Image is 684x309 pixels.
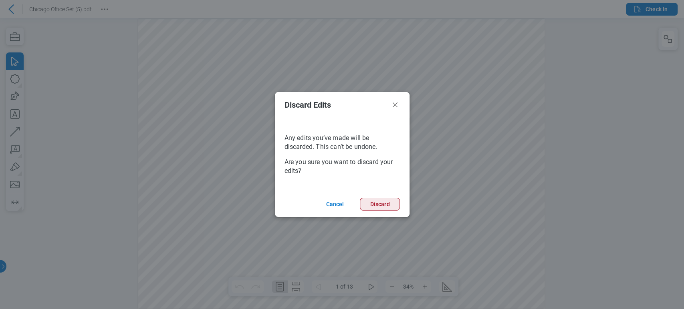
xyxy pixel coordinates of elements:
p: Any edits you’ve made will be discarded. This can’t be undone. [284,134,400,151]
p: Are you sure you want to discard your edits? [284,158,400,175]
button: Close [390,100,400,110]
button: Discard [360,198,400,211]
h2: Discard Edits [284,100,387,109]
button: Cancel [316,198,353,211]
